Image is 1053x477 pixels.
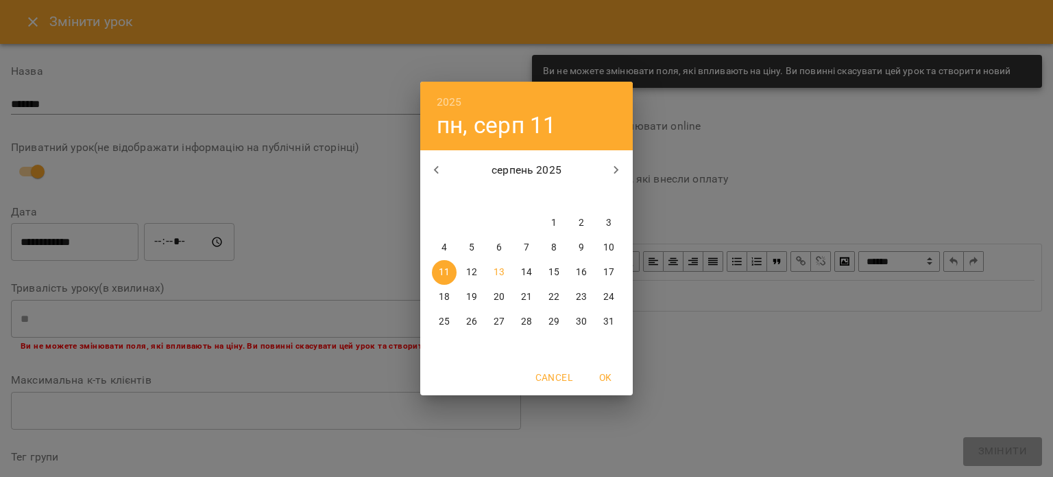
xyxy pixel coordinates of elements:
[542,310,566,334] button: 29
[542,190,566,204] span: пт
[569,310,594,334] button: 30
[542,211,566,235] button: 1
[603,241,614,255] p: 10
[487,235,511,260] button: 6
[514,235,539,260] button: 7
[596,285,621,310] button: 24
[487,260,511,285] button: 13
[439,315,450,329] p: 25
[496,241,502,255] p: 6
[583,365,627,390] button: OK
[432,235,457,260] button: 4
[514,285,539,310] button: 21
[548,315,559,329] p: 29
[548,290,559,304] p: 22
[459,310,484,334] button: 26
[459,235,484,260] button: 5
[466,266,477,279] p: 12
[521,290,532,304] p: 21
[494,315,505,329] p: 27
[596,310,621,334] button: 31
[603,315,614,329] p: 31
[432,260,457,285] button: 11
[469,241,474,255] p: 5
[494,266,505,279] p: 13
[524,241,529,255] p: 7
[596,190,621,204] span: нд
[569,285,594,310] button: 23
[569,211,594,235] button: 2
[579,241,584,255] p: 9
[459,285,484,310] button: 19
[569,260,594,285] button: 16
[514,310,539,334] button: 28
[494,290,505,304] p: 20
[603,266,614,279] p: 17
[576,290,587,304] p: 23
[542,285,566,310] button: 22
[596,260,621,285] button: 17
[551,216,557,230] p: 1
[530,365,578,390] button: Cancel
[441,241,447,255] p: 4
[606,216,612,230] p: 3
[589,369,622,386] span: OK
[432,190,457,204] span: пн
[437,93,462,112] button: 2025
[432,310,457,334] button: 25
[569,235,594,260] button: 9
[542,235,566,260] button: 8
[535,369,572,386] span: Cancel
[459,260,484,285] button: 12
[596,211,621,235] button: 3
[548,266,559,279] p: 15
[514,260,539,285] button: 14
[521,315,532,329] p: 28
[439,290,450,304] p: 18
[579,216,584,230] p: 2
[603,290,614,304] p: 24
[466,315,477,329] p: 26
[576,266,587,279] p: 16
[569,190,594,204] span: сб
[459,190,484,204] span: вт
[551,241,557,255] p: 8
[542,260,566,285] button: 15
[453,162,601,178] p: серпень 2025
[487,190,511,204] span: ср
[487,310,511,334] button: 27
[576,315,587,329] p: 30
[437,111,557,139] button: пн, серп 11
[466,290,477,304] p: 19
[596,235,621,260] button: 10
[487,285,511,310] button: 20
[514,190,539,204] span: чт
[439,266,450,279] p: 11
[521,266,532,279] p: 14
[432,285,457,310] button: 18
